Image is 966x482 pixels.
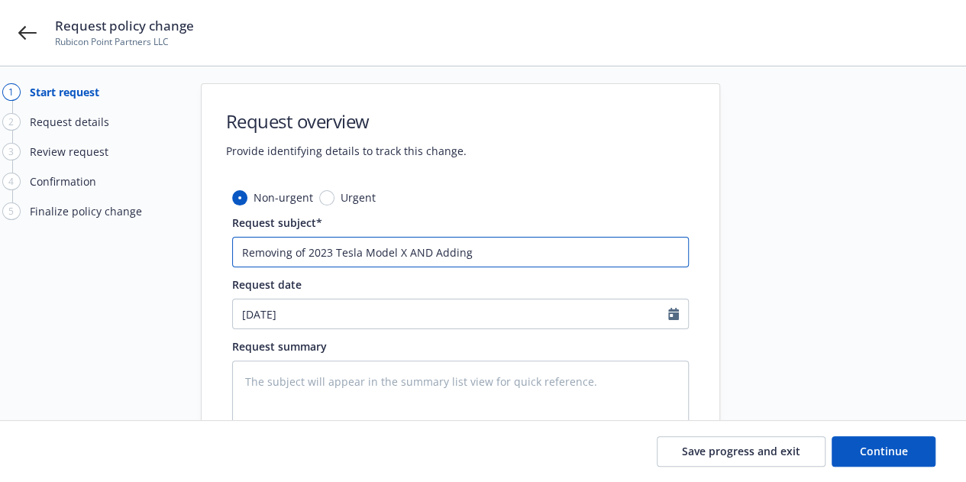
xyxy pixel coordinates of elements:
[2,202,21,220] div: 5
[319,190,334,205] input: Urgent
[341,189,376,205] span: Urgent
[2,83,21,101] div: 1
[226,143,467,159] span: Provide identifying details to track this change.
[30,173,96,189] div: Confirmation
[30,114,109,130] div: Request details
[232,237,689,267] input: The subject will appear in the summary list view for quick reference.
[232,215,322,230] span: Request subject*
[232,339,327,354] span: Request summary
[55,17,194,35] span: Request policy change
[55,35,194,49] span: Rubicon Point Partners LLC
[30,144,108,160] div: Review request
[233,299,668,328] input: MM/DD/YYYY
[2,113,21,131] div: 2
[30,203,142,219] div: Finalize policy change
[226,108,467,134] h1: Request overview
[657,436,825,467] button: Save progress and exit
[232,277,302,292] span: Request date
[832,436,935,467] button: Continue
[2,173,21,190] div: 4
[2,143,21,160] div: 3
[668,308,679,320] svg: Calendar
[232,190,247,205] input: Non-urgent
[30,84,99,100] div: Start request
[682,444,800,458] span: Save progress and exit
[860,444,908,458] span: Continue
[254,189,313,205] span: Non-urgent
